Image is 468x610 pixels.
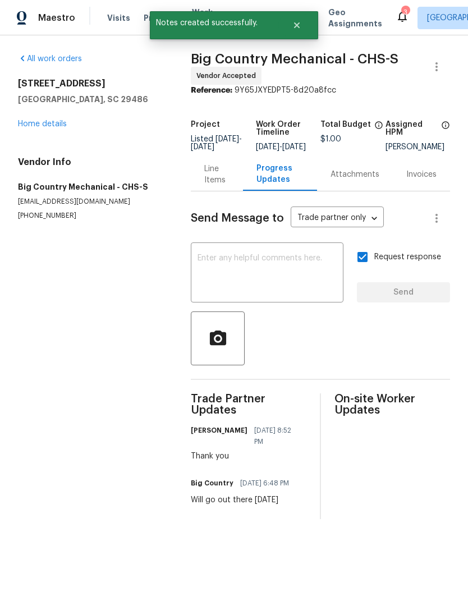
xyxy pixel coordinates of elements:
h5: Project [191,121,220,129]
a: All work orders [18,55,82,63]
b: Reference: [191,86,232,94]
p: [PHONE_NUMBER] [18,211,164,221]
span: The total cost of line items that have been proposed by Opendoor. This sum includes line items th... [374,121,383,135]
p: [EMAIL_ADDRESS][DOMAIN_NAME] [18,197,164,207]
span: [DATE] 8:52 PM [254,425,300,447]
span: Trade Partner Updates [191,393,306,416]
div: [PERSON_NAME] [386,143,450,151]
h2: [STREET_ADDRESS] [18,78,164,89]
span: Projects [144,12,178,24]
span: Geo Assignments [328,7,382,29]
a: Home details [18,120,67,128]
span: [DATE] [256,143,279,151]
span: Big Country Mechanical - CHS-S [191,52,398,66]
span: [DATE] [191,143,214,151]
div: 9Y65JXYEDPT5-8d20a8fcc [191,85,450,96]
span: Listed [191,135,242,151]
span: - [256,143,306,151]
span: $1.00 [320,135,341,143]
span: Maestro [38,12,75,24]
div: Progress Updates [256,163,304,185]
div: Trade partner only [291,209,384,228]
span: [DATE] [215,135,239,143]
button: Close [278,14,315,36]
span: The hpm assigned to this work order. [441,121,450,143]
span: - [191,135,242,151]
div: 3 [401,7,409,18]
div: Invoices [406,169,437,180]
h4: Vendor Info [18,157,164,168]
span: [DATE] 6:48 PM [240,478,289,489]
div: Thank you [191,451,306,462]
span: [DATE] [282,143,306,151]
h5: Work Order Timeline [256,121,320,136]
h5: Assigned HPM [386,121,438,136]
span: On-site Worker Updates [334,393,450,416]
span: Request response [374,251,441,263]
div: Will go out there [DATE] [191,494,296,506]
span: Visits [107,12,130,24]
div: Line Items [204,163,230,186]
h5: [GEOGRAPHIC_DATA], SC 29486 [18,94,164,105]
h5: Big Country Mechanical - CHS-S [18,181,164,192]
span: Work Orders [192,7,221,29]
span: Send Message to [191,213,284,224]
h6: Big Country [191,478,233,489]
h6: [PERSON_NAME] [191,425,247,436]
span: Vendor Accepted [196,70,260,81]
h5: Total Budget [320,121,371,129]
span: Notes created successfully. [150,11,278,35]
div: Attachments [331,169,379,180]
